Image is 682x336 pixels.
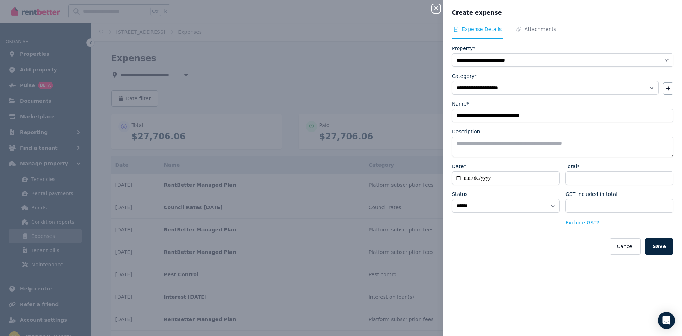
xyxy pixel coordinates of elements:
label: Status [452,191,468,198]
label: Property* [452,45,475,52]
span: Create expense [452,9,502,17]
label: Name* [452,100,469,107]
span: Expense Details [462,26,502,33]
nav: Tabs [452,26,673,39]
div: Open Intercom Messenger [658,312,675,329]
label: Category* [452,73,477,80]
label: Description [452,128,480,135]
button: Cancel [610,238,640,255]
span: Attachments [524,26,556,33]
button: Exclude GST? [565,219,599,226]
label: GST included in total [565,191,617,198]
button: Save [645,238,673,255]
label: Total* [565,163,580,170]
label: Date* [452,163,466,170]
